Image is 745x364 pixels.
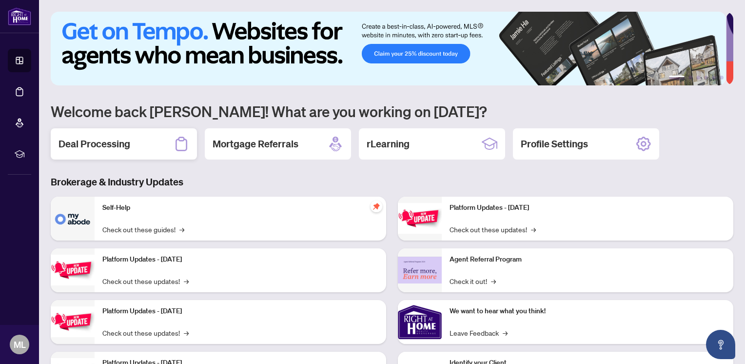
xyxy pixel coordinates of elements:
span: → [184,327,189,338]
p: Agent Referral Program [450,254,725,265]
button: 6 [720,76,724,80]
p: Platform Updates - [DATE] [102,306,378,317]
a: Check it out!→ [450,276,496,286]
img: Platform Updates - September 16, 2025 [51,255,95,285]
img: Platform Updates - June 23, 2025 [398,203,442,234]
a: Check out these updates!→ [102,327,189,338]
button: 4 [704,76,708,80]
p: Platform Updates - [DATE] [450,202,725,213]
p: Platform Updates - [DATE] [102,254,378,265]
a: Check out these updates!→ [450,224,536,235]
span: → [491,276,496,286]
a: Leave Feedback→ [450,327,508,338]
span: → [503,327,508,338]
h2: rLearning [367,137,410,151]
p: We want to hear what you think! [450,306,725,317]
img: Agent Referral Program [398,257,442,283]
button: 5 [712,76,716,80]
img: logo [8,7,31,25]
button: Open asap [706,330,735,359]
span: → [179,224,184,235]
img: Platform Updates - July 21, 2025 [51,306,95,337]
a: Check out these guides!→ [102,224,184,235]
img: We want to hear what you think! [398,300,442,344]
h1: Welcome back [PERSON_NAME]! What are you working on [DATE]? [51,102,733,121]
button: 1 [669,76,685,80]
h2: Profile Settings [521,137,588,151]
a: Check out these updates!→ [102,276,189,286]
button: 3 [696,76,700,80]
span: → [531,224,536,235]
span: pushpin [371,201,382,212]
button: 2 [688,76,692,80]
img: Self-Help [51,197,95,241]
p: Self-Help [102,202,378,213]
span: ML [14,338,26,351]
h2: Deal Processing [59,137,130,151]
span: → [184,276,189,286]
img: Slide 0 [51,12,726,85]
h2: Mortgage Referrals [213,137,298,151]
h3: Brokerage & Industry Updates [51,175,733,189]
